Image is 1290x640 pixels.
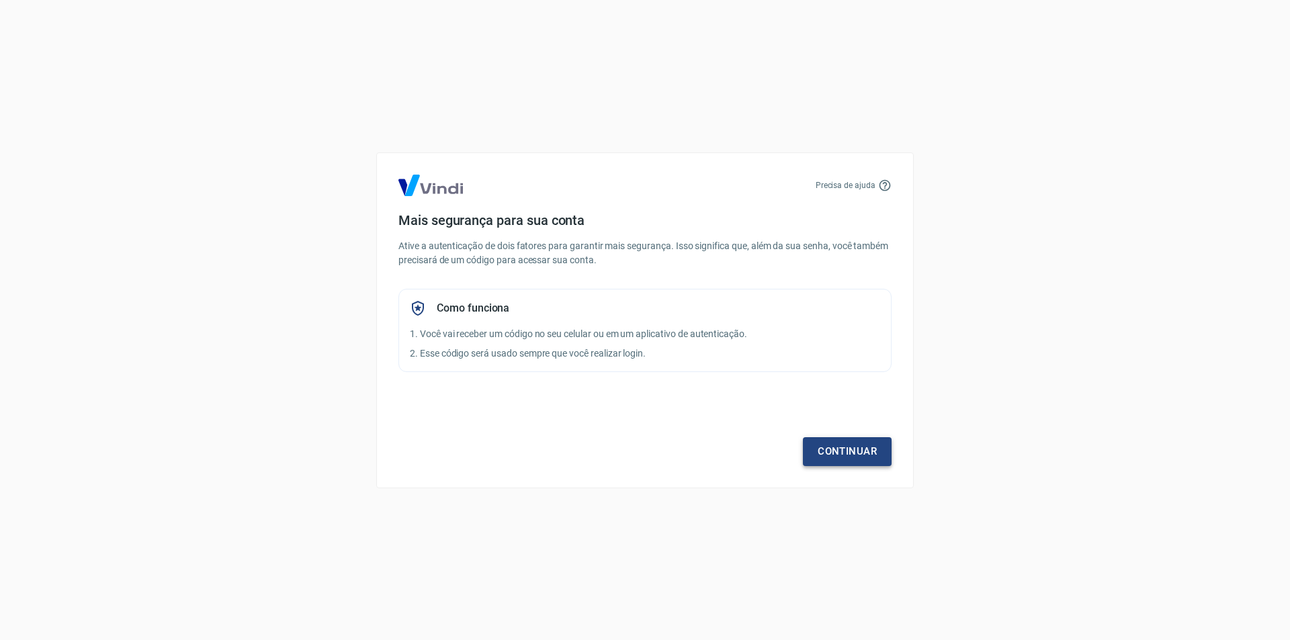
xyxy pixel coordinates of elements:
p: 2. Esse código será usado sempre que você realizar login. [410,347,880,361]
h5: Como funciona [437,302,509,315]
p: Ative a autenticação de dois fatores para garantir mais segurança. Isso significa que, além da su... [398,239,892,267]
p: 1. Você vai receber um código no seu celular ou em um aplicativo de autenticação. [410,327,880,341]
img: Logo Vind [398,175,463,196]
a: Continuar [803,437,892,465]
p: Precisa de ajuda [816,179,875,191]
h4: Mais segurança para sua conta [398,212,892,228]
